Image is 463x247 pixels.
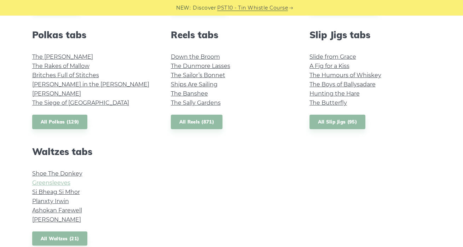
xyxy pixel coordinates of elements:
[32,198,69,205] a: Planxty Irwin
[176,4,191,12] span: NEW:
[32,189,80,195] a: Si­ Bheag Si­ Mhor
[309,63,349,69] a: A Fig for a Kiss
[171,53,220,60] a: Down the Broom
[32,81,149,88] a: [PERSON_NAME] in the [PERSON_NAME]
[32,231,88,246] a: All Waltzes (21)
[309,99,347,106] a: The Butterfly
[309,29,431,40] h2: Slip Jigs tabs
[32,115,88,129] a: All Polkas (129)
[32,170,82,177] a: Shoe The Donkey
[171,29,293,40] h2: Reels tabs
[309,115,365,129] a: All Slip Jigs (95)
[309,72,381,79] a: The Humours of Whiskey
[309,81,376,88] a: The Boys of Ballysadare
[32,216,81,223] a: [PERSON_NAME]
[171,63,230,69] a: The Dunmore Lasses
[32,53,93,60] a: The [PERSON_NAME]
[32,90,81,97] a: [PERSON_NAME]
[217,4,288,12] a: PST10 - Tin Whistle Course
[309,90,360,97] a: Hunting the Hare
[32,63,89,69] a: The Rakes of Mallow
[32,99,129,106] a: The Siege of [GEOGRAPHIC_DATA]
[32,29,154,40] h2: Polkas tabs
[171,90,208,97] a: The Banshee
[171,115,223,129] a: All Reels (871)
[309,53,356,60] a: Slide from Grace
[32,72,99,79] a: Britches Full of Stitches
[32,146,154,157] h2: Waltzes tabs
[171,81,218,88] a: Ships Are Sailing
[171,99,221,106] a: The Sally Gardens
[32,207,82,214] a: Ashokan Farewell
[32,179,70,186] a: Greensleeves
[193,4,216,12] span: Discover
[171,72,225,79] a: The Sailor’s Bonnet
